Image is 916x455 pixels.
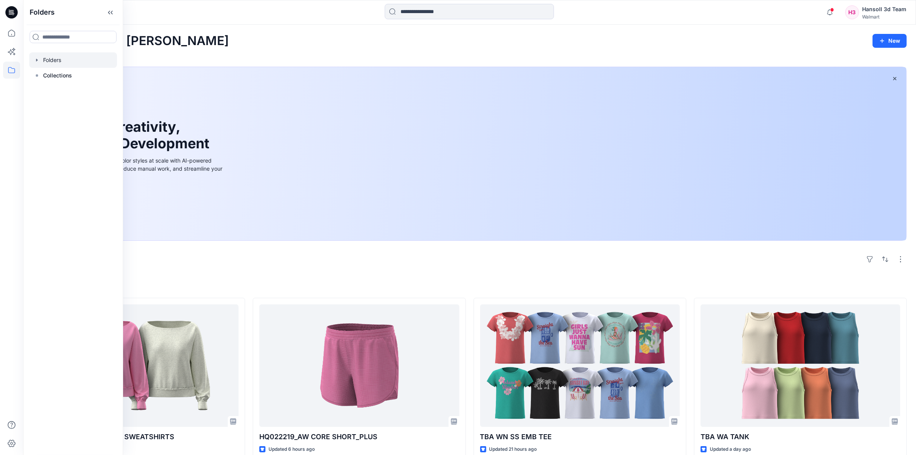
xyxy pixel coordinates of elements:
p: Updated 6 hours ago [269,445,315,453]
p: JDK005_OFF SHOULDER SWEATSHIRTS [39,431,239,442]
h1: Unleash Creativity, Speed Up Development [51,119,213,152]
p: HQ022219_AW CORE SHORT_PLUS [259,431,459,442]
div: Explore ideas faster and recolor styles at scale with AI-powered tools that boost creativity, red... [51,156,224,181]
div: Walmart [862,14,906,20]
p: TBA WA TANK [701,431,900,442]
a: Discover more [51,190,224,205]
button: New [873,34,907,48]
div: Hansoll 3d Team [862,5,906,14]
h4: Styles [32,281,907,290]
a: TBA WA TANK [701,304,900,427]
a: HQ022219_AW CORE SHORT_PLUS [259,304,459,427]
p: Updated 21 hours ago [489,445,537,453]
div: H3 [845,5,859,19]
p: Collections [43,71,72,80]
a: TBA WN SS EMB TEE [480,304,680,427]
p: Updated a day ago [710,445,751,453]
p: TBA WN SS EMB TEE [480,431,680,442]
h2: Welcome back, [PERSON_NAME] [32,34,229,48]
a: JDK005_OFF SHOULDER SWEATSHIRTS [39,304,239,427]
